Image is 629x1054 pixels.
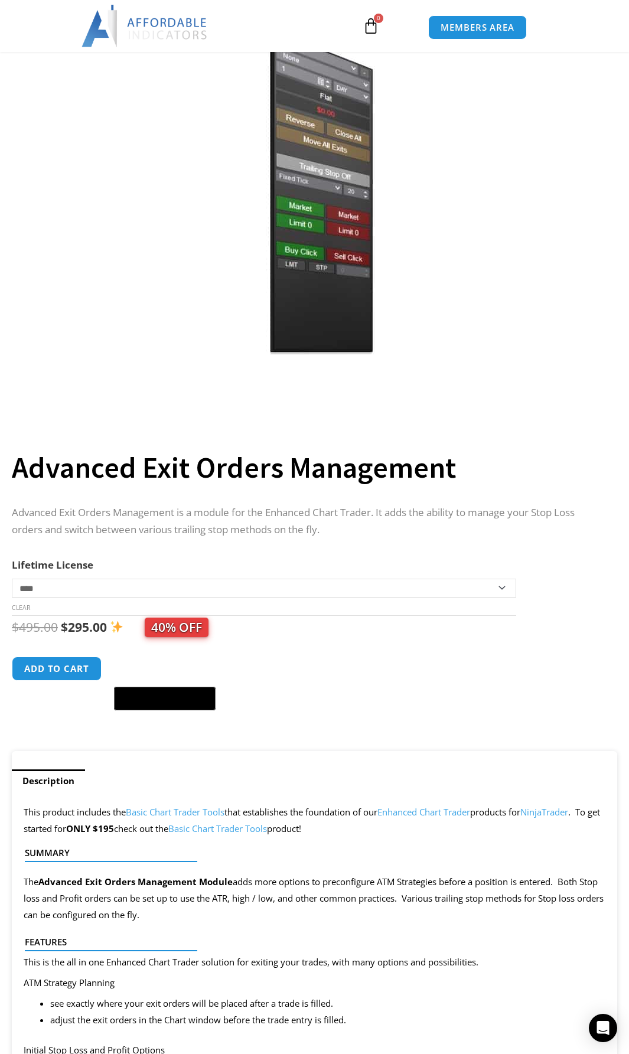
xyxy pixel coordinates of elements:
iframe: PayPal Message 1 [12,717,605,728]
label: Lifetime License [12,558,93,572]
button: Add to cart [12,657,102,681]
img: LogoAI | Affordable Indicators – NinjaTrader [82,5,208,47]
div: Open Intercom Messenger [589,1014,617,1042]
button: Buy with GPay [114,687,216,710]
p: Advanced Exit Orders Management is a module for the Enhanced Chart Trader. It adds the ability to... [12,504,605,539]
img: ✨ [110,621,123,633]
li: adjust the exit orders in the Chart window before the trade entry is filled. [50,1012,605,1029]
a: MEMBERS AREA [428,15,527,40]
img: AdvancedStopLossMgmt [125,28,504,355]
a: Clear options [12,603,30,612]
span: 40% OFF [145,618,208,637]
p: The adds more options to preconfigure ATM Strategies before a position is entered. Both Stop loss... [24,874,605,924]
a: 0 [345,9,397,43]
h1: Advanced Exit Orders Management [12,447,605,488]
h4: Features [25,936,595,947]
span: check out the product! [114,823,301,834]
bdi: 295.00 [61,619,107,635]
h4: Summary [25,847,595,858]
span: $ [61,619,68,635]
span: $ [12,619,19,635]
a: NinjaTrader [520,806,568,818]
strong: ONLY $195 [66,823,114,834]
span: 0 [374,14,383,23]
p: ATM Strategy Planning [24,975,605,991]
a: Description [12,769,85,792]
bdi: 495.00 [12,619,58,635]
span: MEMBERS AREA [441,23,514,32]
a: Basic Chart Trader Tools [126,806,224,818]
li: see exactly where your exit orders will be placed after a trade is filled. [50,996,605,1012]
iframe: Secure express checkout frame [112,655,218,683]
a: Basic Chart Trader Tools [168,823,267,834]
p: This product includes the that establishes the foundation of our products for . To get started for [24,804,605,837]
a: Enhanced Chart Trader [377,806,470,818]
